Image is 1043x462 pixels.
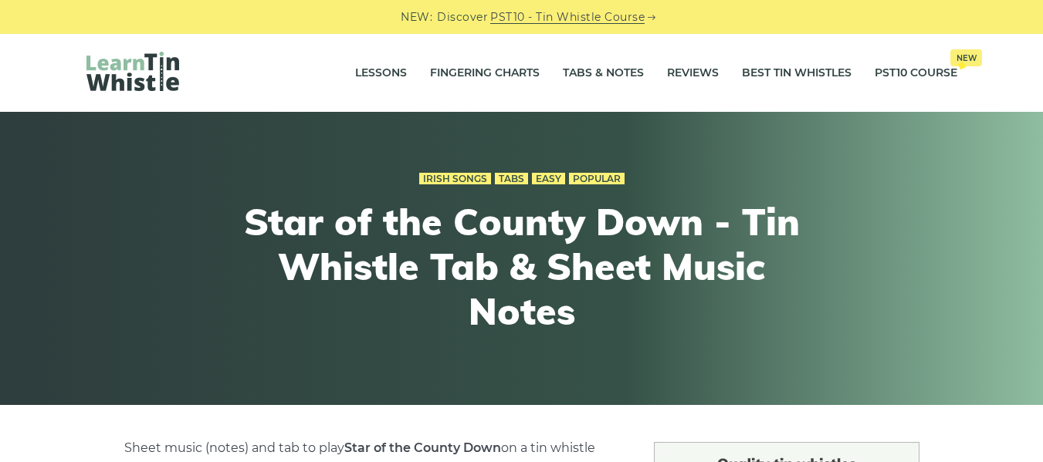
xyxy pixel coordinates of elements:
[344,440,501,455] strong: Star of the County Down
[742,54,852,93] a: Best Tin Whistles
[86,52,179,91] img: LearnTinWhistle.com
[238,200,806,333] h1: Star of the County Down - Tin Whistle Tab & Sheet Music Notes
[419,173,491,185] a: Irish Songs
[495,173,528,185] a: Tabs
[355,54,407,93] a: Lessons
[563,54,644,93] a: Tabs & Notes
[875,54,957,93] a: PST10 CourseNew
[950,49,982,66] span: New
[569,173,625,185] a: Popular
[430,54,540,93] a: Fingering Charts
[532,173,565,185] a: Easy
[667,54,719,93] a: Reviews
